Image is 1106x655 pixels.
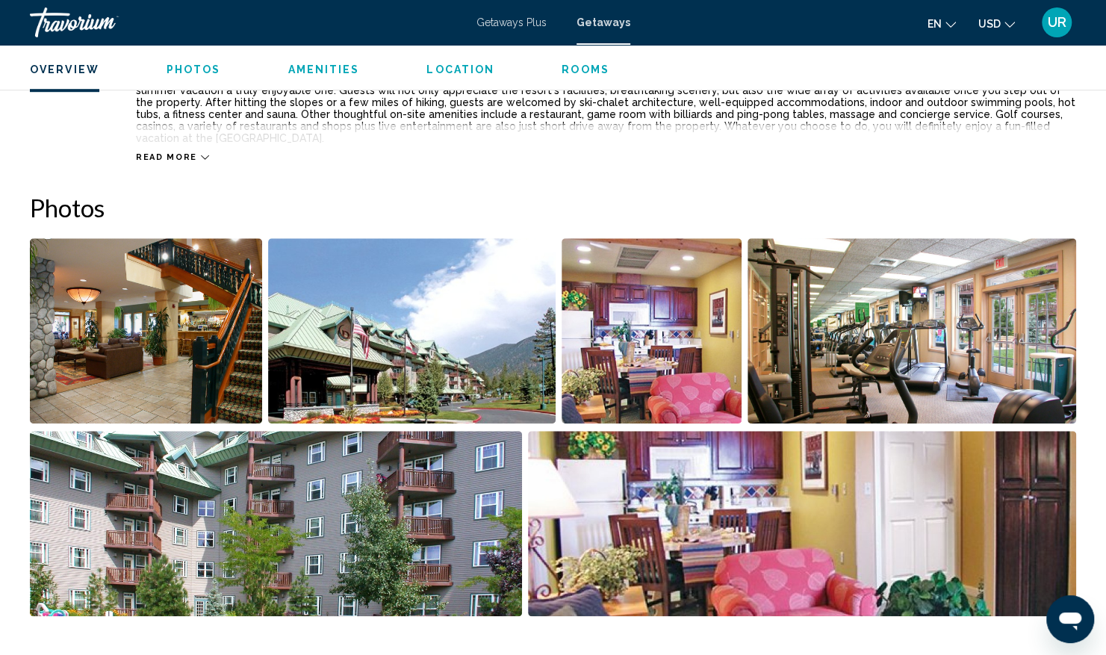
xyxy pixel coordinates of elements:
span: Amenities [288,63,359,75]
button: Location [426,63,494,76]
iframe: Button to launch messaging window [1046,595,1094,643]
span: Photos [167,63,221,75]
button: Change currency [978,13,1015,34]
button: Change language [928,13,956,34]
span: Location [426,63,494,75]
button: Amenities [288,63,359,76]
button: Photos [167,63,221,76]
span: UR [1048,15,1066,30]
button: Rooms [562,63,609,76]
a: Getaways [577,16,630,28]
a: Travorium [30,7,462,37]
button: Open full-screen image slider [528,430,1076,617]
button: Open full-screen image slider [748,238,1077,424]
span: USD [978,18,1001,30]
button: Open full-screen image slider [562,238,742,424]
span: en [928,18,942,30]
button: Open full-screen image slider [30,238,262,424]
div: Enjoy a fun-filled vacation at [GEOGRAPHIC_DATA]. Situated on the south shore of spectacular [GEO... [136,72,1076,144]
h2: Photos [30,193,1076,223]
button: User Menu [1037,7,1076,38]
button: Open full-screen image slider [30,430,522,617]
button: Open full-screen image slider [268,238,556,424]
span: Read more [136,152,197,162]
div: Description [30,72,99,144]
button: Overview [30,63,99,76]
span: Rooms [562,63,609,75]
span: Overview [30,63,99,75]
a: Getaways Plus [476,16,547,28]
button: Read more [136,152,209,163]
